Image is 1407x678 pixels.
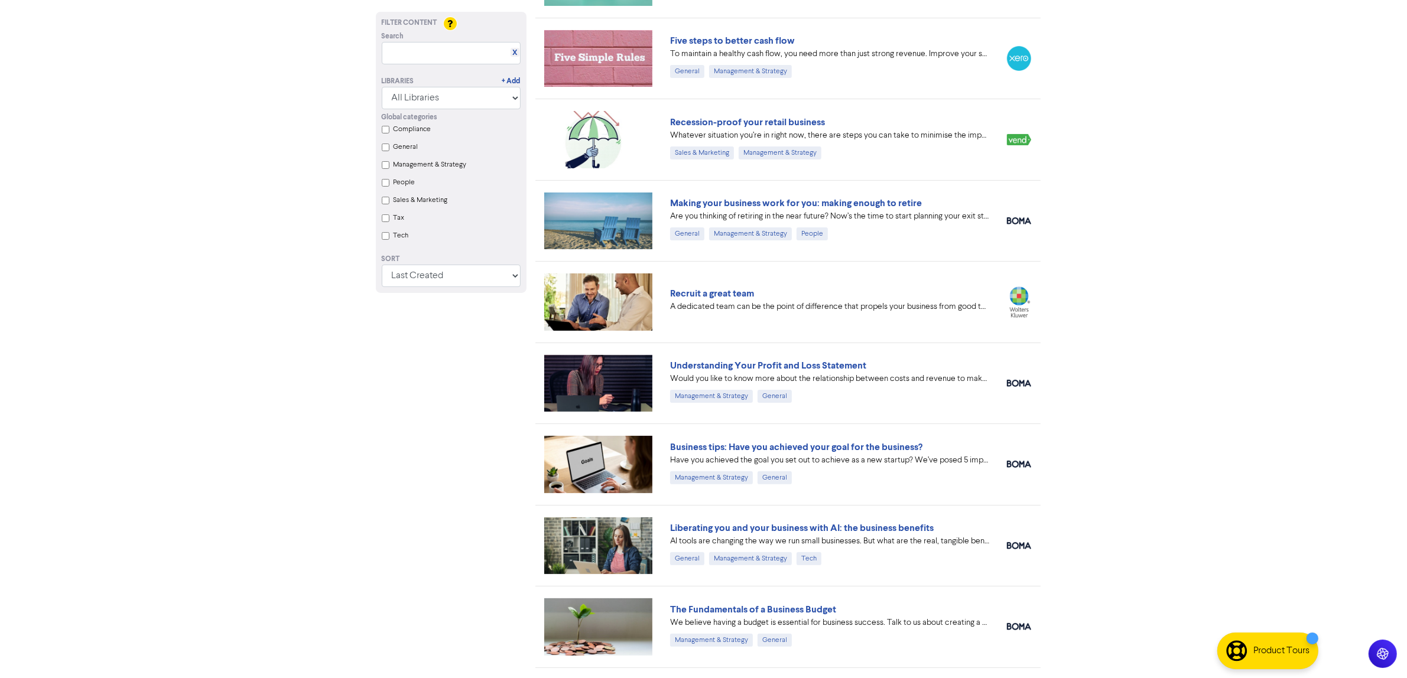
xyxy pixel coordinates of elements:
[394,177,415,188] label: People
[1007,217,1031,224] img: boma
[670,535,989,547] div: AI tools are changing the way we run small businesses. But what are the real, tangible benefits o...
[758,390,792,403] div: General
[394,142,418,152] label: General
[670,129,989,142] div: Whatever situation you’re in right now, there are steps you can take to minimise the impact of a ...
[670,522,934,534] a: Liberating you and your business with AI: the business benefits
[758,634,792,647] div: General
[739,146,821,159] div: Management & Strategy
[394,159,467,170] label: Management & Strategy
[709,552,792,565] div: Management & Strategy
[670,288,754,299] a: Recruit a great team
[797,227,828,240] div: People
[797,552,821,565] div: Tech
[670,634,753,647] div: Management & Strategy
[394,230,409,241] label: Tech
[1007,542,1031,549] img: boma
[670,390,753,403] div: Management & Strategy
[1007,46,1031,70] img: xero
[670,373,989,385] div: Would you like to know more about the relationship between costs and revenue to make better busin...
[709,227,792,240] div: Management & Strategy
[670,617,989,629] div: We believe having a budget is essential for business success. Talk to us about creating a useful ...
[670,116,825,128] a: Recession-proof your retail business
[670,604,836,615] a: The Fundamentals of a Business Budget
[1007,286,1031,318] img: wolterskluwer
[1348,621,1407,678] iframe: Chat Widget
[670,48,989,60] div: To maintain a healthy cash flow, you need more than just strong revenue. Improve your small busin...
[382,254,521,265] div: Sort
[512,48,517,57] a: X
[670,35,795,47] a: Five steps to better cash flow
[382,112,521,123] div: Global categories
[1007,623,1031,630] img: boma_accounting
[758,471,792,484] div: General
[1007,134,1031,145] img: vend
[394,213,405,223] label: Tax
[670,471,753,484] div: Management & Strategy
[670,454,989,467] div: Have you achieved the goal you set out to achieve as a new startup? We’ve posed 5 important quest...
[670,65,704,78] div: General
[1007,380,1031,387] img: boma_accounting
[502,76,521,87] a: + Add
[382,76,414,87] div: Libraries
[670,210,989,223] div: Are you thinking of retiring in the near future? Now’s the time to start planning your exit strat...
[670,360,866,371] a: Understanding Your Profit and Loss Statement
[670,227,704,240] div: General
[394,195,448,206] label: Sales & Marketing
[709,65,792,78] div: Management & Strategy
[670,146,734,159] div: Sales & Marketing
[670,552,704,565] div: General
[1007,461,1031,468] img: boma
[670,301,989,313] div: A dedicated team can be the point of difference that propels your business from good to great. He...
[382,18,521,28] div: Filter Content
[382,31,404,42] span: Search
[394,124,431,135] label: Compliance
[670,197,922,209] a: Making your business work for you: making enough to retire
[670,441,922,453] a: Business tips: Have you achieved your goal for the business?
